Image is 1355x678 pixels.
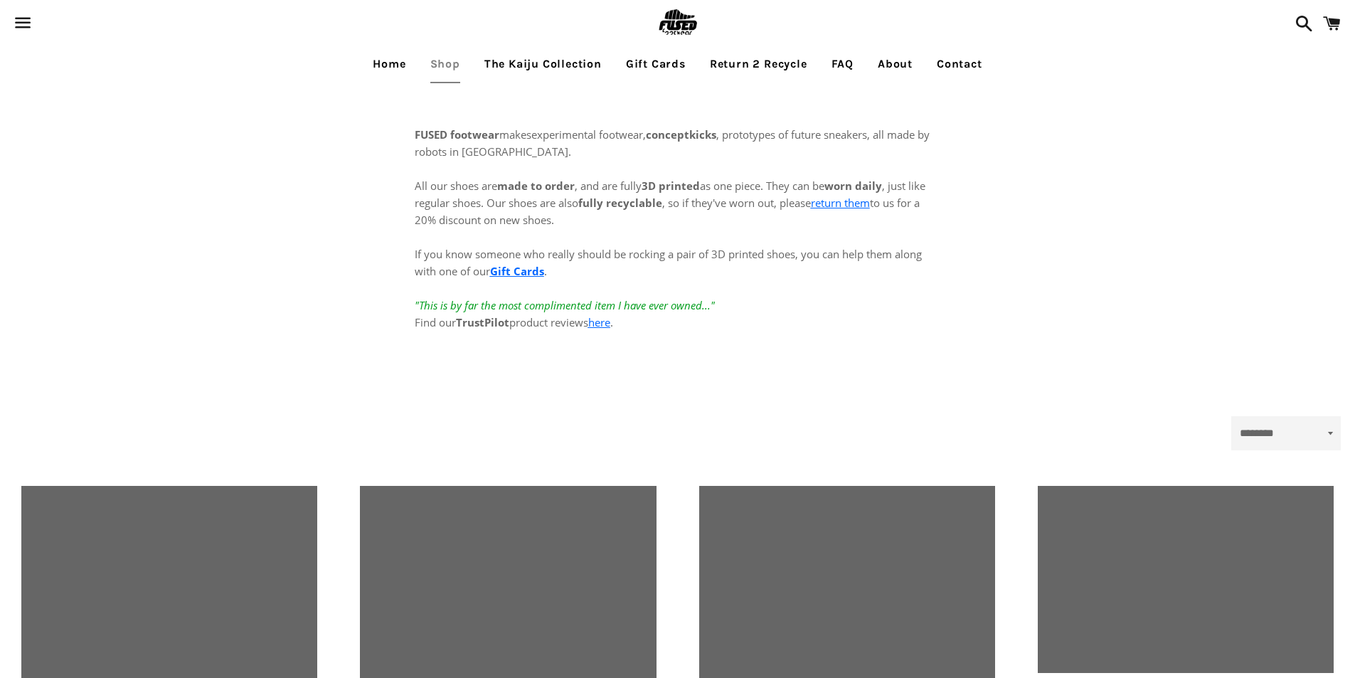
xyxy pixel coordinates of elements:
[456,315,509,329] strong: TrustPilot
[415,127,499,142] strong: FUSED footwear
[1038,486,1334,673] a: Slate-Black
[415,160,941,331] p: All our shoes are , and are fully as one piece. They can be , just like regular shoes. Our shoes ...
[867,46,923,82] a: About
[415,127,531,142] span: makes
[821,46,864,82] a: FAQ
[699,46,818,82] a: Return 2 Recycle
[615,46,696,82] a: Gift Cards
[646,127,716,142] strong: conceptkicks
[642,179,700,193] strong: 3D printed
[578,196,662,210] strong: fully recyclable
[497,179,575,193] strong: made to order
[811,196,870,210] a: return them
[362,46,416,82] a: Home
[415,127,930,159] span: experimental footwear, , prototypes of future sneakers, all made by robots in [GEOGRAPHIC_DATA].
[588,315,610,329] a: here
[824,179,882,193] strong: worn daily
[415,298,715,312] em: "This is by far the most complimented item I have ever owned..."
[474,46,612,82] a: The Kaiju Collection
[490,264,544,278] a: Gift Cards
[926,46,993,82] a: Contact
[420,46,471,82] a: Shop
